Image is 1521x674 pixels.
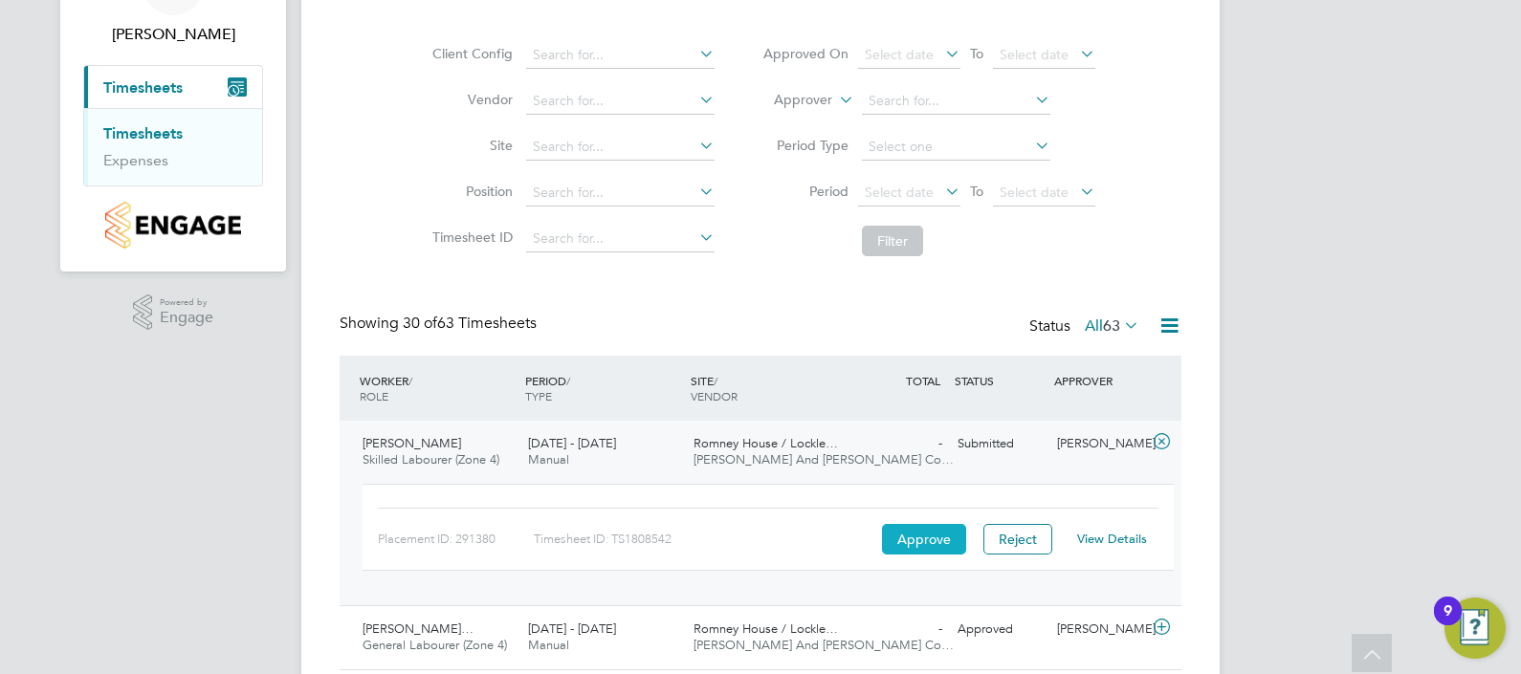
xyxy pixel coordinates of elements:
input: Search for... [526,42,715,69]
div: - [850,614,950,645]
button: Approve [882,524,966,554]
label: Approved On [762,45,849,62]
span: 63 Timesheets [403,314,537,333]
div: Timesheet ID: TS1808542 [534,524,877,554]
span: Select date [865,46,934,63]
label: Site [427,137,513,154]
span: Manual [528,637,569,653]
span: [PERSON_NAME]… [363,620,474,637]
label: Period Type [762,137,849,154]
label: Client Config [427,45,513,62]
div: - [850,428,950,460]
span: To [964,179,989,204]
div: [PERSON_NAME] [1049,428,1149,460]
div: APPROVER [1049,363,1149,398]
input: Search for... [526,134,715,161]
button: Reject [983,524,1052,554]
span: 30 of [403,314,437,333]
div: Approved [950,614,1049,645]
span: Select date [865,184,934,201]
span: Powered by [160,294,213,311]
label: Position [427,183,513,200]
button: Filter [862,226,923,256]
input: Search for... [526,180,715,207]
span: Romney House / Lockle… [694,435,838,451]
div: SITE [686,363,851,413]
label: Vendor [427,91,513,108]
div: WORKER [355,363,520,413]
span: / [408,373,412,388]
span: TYPE [525,388,552,403]
span: General Labourer (Zone 4) [363,637,507,653]
span: [DATE] - [DATE] [528,435,616,451]
span: / [566,373,570,388]
label: Approver [746,91,832,110]
a: View Details [1077,531,1147,547]
span: [DATE] - [DATE] [528,620,616,637]
div: Status [1029,314,1143,340]
a: Go to home page [83,202,263,249]
span: Select date [1000,184,1069,201]
span: ROLE [360,388,388,403]
div: [PERSON_NAME] [1049,614,1149,645]
div: STATUS [950,363,1049,398]
div: 9 [1444,611,1452,636]
span: Skilled Labourer (Zone 4) [363,451,499,467]
button: Open Resource Center, 9 new notifications [1444,598,1506,659]
span: Timesheets [103,78,183,97]
a: Timesheets [103,124,183,142]
span: [PERSON_NAME] [363,435,461,451]
span: 63 [1103,316,1120,336]
input: Search for... [526,88,715,115]
label: Period [762,183,849,200]
span: Engage [160,310,213,326]
span: Romney House / Lockle… [694,620,838,637]
button: Timesheets [84,66,262,108]
a: Expenses [103,151,168,169]
input: Search for... [526,226,715,252]
img: countryside-properties-logo-retina.png [105,202,240,249]
div: Showing [340,314,540,334]
div: Timesheets [84,108,262,185]
input: Select one [862,134,1050,161]
span: VENDOR [691,388,738,403]
span: Manual [528,451,569,467]
a: Powered byEngage [133,294,214,331]
div: Submitted [950,428,1049,460]
span: TOTAL [906,373,940,388]
label: All [1085,316,1139,336]
label: Timesheet ID [427,228,513,246]
span: [PERSON_NAME] And [PERSON_NAME] Co… [694,637,954,653]
span: To [964,41,989,66]
input: Search for... [862,88,1050,115]
div: PERIOD [520,363,686,413]
div: Placement ID: 291380 [378,524,534,554]
span: Josh Davies [83,23,263,46]
span: / [714,373,717,388]
span: [PERSON_NAME] And [PERSON_NAME] Co… [694,451,954,467]
span: Select date [1000,46,1069,63]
